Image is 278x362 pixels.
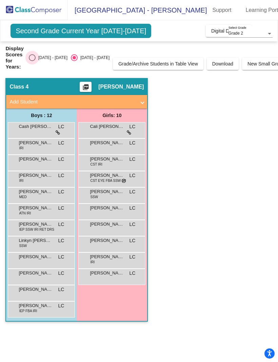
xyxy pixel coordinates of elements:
a: Support [207,5,237,16]
span: [PERSON_NAME] [19,253,53,260]
span: [PERSON_NAME] [98,83,144,90]
span: IRI [90,260,95,265]
span: LC [58,123,64,130]
button: Download [207,58,239,70]
button: Grade/Archive Students in Table View [113,58,203,70]
mat-expansion-panel-header: Add Student [6,95,147,109]
span: LC [58,205,64,212]
span: LC [58,156,64,163]
span: LC [130,221,136,228]
span: Grade 2 [229,31,243,36]
span: Linkyn [PERSON_NAME] [19,237,53,244]
span: [PERSON_NAME] [19,302,53,309]
span: [GEOGRAPHIC_DATA] - [PERSON_NAME] [68,5,207,16]
span: IEP FBA IRI [19,308,37,313]
span: [PERSON_NAME] [90,237,124,244]
span: LC [58,302,64,309]
mat-radio-group: Select an option [29,54,110,61]
span: [PERSON_NAME] [90,139,124,146]
span: LC [58,270,64,277]
span: [PERSON_NAME] [90,156,124,163]
div: [DATE] - [DATE] [78,55,110,61]
span: [PERSON_NAME] [90,221,124,228]
span: LC [58,172,64,179]
span: Cash [PERSON_NAME] [19,123,53,130]
span: [PERSON_NAME] [19,172,53,179]
span: IEP SSW IRI RET DRS [19,227,54,232]
span: LC [130,270,136,277]
span: Class 4 [9,83,28,90]
span: LC [58,237,64,244]
span: [PERSON_NAME] [19,270,53,277]
span: LC [130,205,136,212]
span: LC [130,139,136,147]
span: [PERSON_NAME] [19,205,53,211]
button: Digital Data Wall [206,25,252,37]
span: LC [130,237,136,244]
span: Grade/Archive Students in Table View [118,61,198,66]
span: [PERSON_NAME] [90,188,124,195]
div: [DATE] - [DATE] [36,55,67,61]
div: Girls: 10 [77,109,147,122]
span: Display Scores for Years: [5,45,23,70]
span: CST EYE FBA SSW IRI [90,178,126,183]
span: LC [58,139,64,147]
span: LC [58,253,64,261]
span: [PERSON_NAME] [PERSON_NAME] [19,156,53,163]
button: Print Students Details [80,82,92,92]
span: LC [58,221,64,228]
span: ATN IRI [19,211,31,216]
span: [PERSON_NAME] [90,270,124,277]
span: [PERSON_NAME] III [19,286,53,293]
span: MED [19,194,26,199]
span: [PERSON_NAME] [90,253,124,260]
span: Second Grade Current Year [DATE]-[DATE] [11,24,151,38]
span: LC [58,188,64,195]
span: Download [212,61,233,66]
span: LC [130,156,136,163]
span: [PERSON_NAME] [19,221,53,228]
span: LC [130,253,136,261]
span: Digital Data Wall [211,28,246,34]
span: do_not_disturb_alt [121,178,126,184]
span: IRI [19,178,23,183]
span: SSW [90,194,98,199]
span: Cali [PERSON_NAME] [90,123,124,130]
span: IRI [19,146,23,151]
span: SSW [19,243,27,248]
span: CST IRI [90,162,102,167]
span: [PERSON_NAME] [19,188,53,195]
mat-icon: picture_as_pdf [82,84,90,93]
mat-panel-title: Add Student [9,98,136,106]
span: [PERSON_NAME] [90,172,124,179]
span: [PERSON_NAME] [19,139,53,146]
span: LC [58,286,64,293]
div: Boys : 12 [6,109,77,122]
span: [PERSON_NAME] [90,205,124,211]
span: LC [130,123,136,130]
span: LC [130,172,136,179]
span: LC [130,188,136,195]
